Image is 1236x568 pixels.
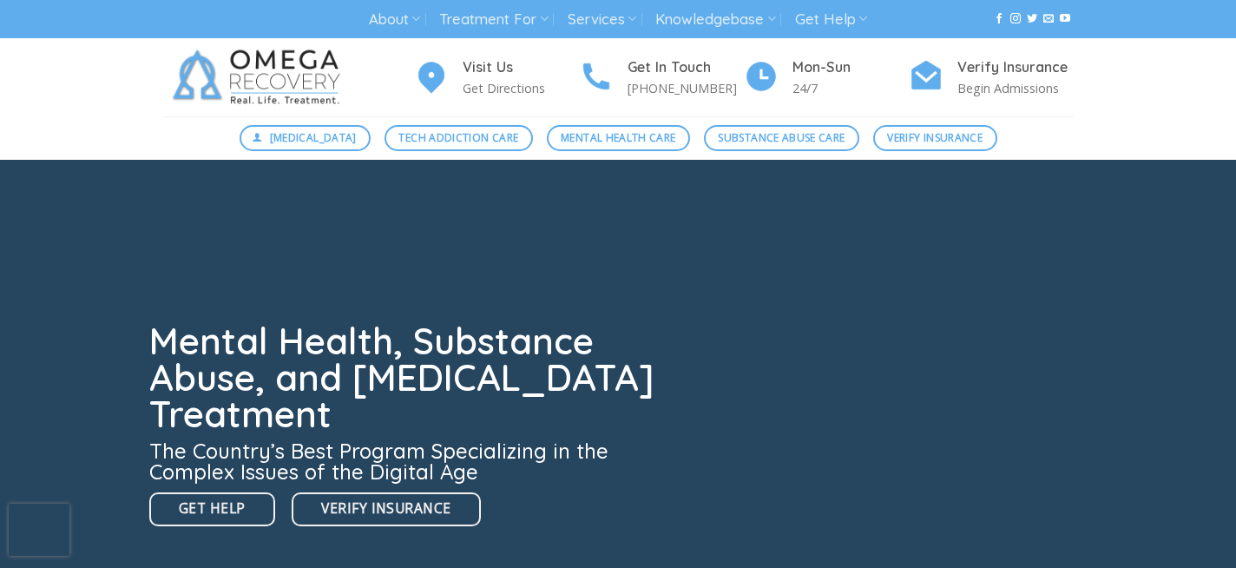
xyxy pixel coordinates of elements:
a: Knowledgebase [655,3,775,36]
p: Get Directions [463,78,579,98]
span: Mental Health Care [561,129,675,146]
a: About [369,3,420,36]
a: Treatment For [439,3,548,36]
a: Visit Us Get Directions [414,56,579,99]
a: Substance Abuse Care [704,125,859,151]
a: [MEDICAL_DATA] [240,125,371,151]
a: Verify Insurance [292,492,480,526]
h4: Verify Insurance [957,56,1074,79]
iframe: reCAPTCHA [9,504,69,556]
img: Omega Recovery [162,38,358,116]
a: Follow on Twitter [1027,13,1037,25]
p: Begin Admissions [957,78,1074,98]
span: Substance Abuse Care [718,129,845,146]
span: Verify Insurance [321,498,450,519]
span: Verify Insurance [887,129,983,146]
span: Get Help [179,498,246,519]
a: Get In Touch [PHONE_NUMBER] [579,56,744,99]
a: Verify Insurance [873,125,997,151]
h4: Visit Us [463,56,579,79]
span: [MEDICAL_DATA] [270,129,357,146]
h1: Mental Health, Substance Abuse, and [MEDICAL_DATA] Treatment [149,323,665,433]
a: Send us an email [1043,13,1054,25]
h4: Mon-Sun [792,56,909,79]
a: Follow on Facebook [994,13,1004,25]
a: Mental Health Care [547,125,690,151]
p: [PHONE_NUMBER] [628,78,744,98]
h3: The Country’s Best Program Specializing in the Complex Issues of the Digital Age [149,440,665,482]
a: Services [568,3,636,36]
a: Verify Insurance Begin Admissions [909,56,1074,99]
a: Follow on Instagram [1010,13,1021,25]
a: Get Help [795,3,867,36]
p: 24/7 [792,78,909,98]
a: Follow on YouTube [1060,13,1070,25]
span: Tech Addiction Care [398,129,518,146]
h4: Get In Touch [628,56,744,79]
a: Tech Addiction Care [385,125,533,151]
a: Get Help [149,492,275,526]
